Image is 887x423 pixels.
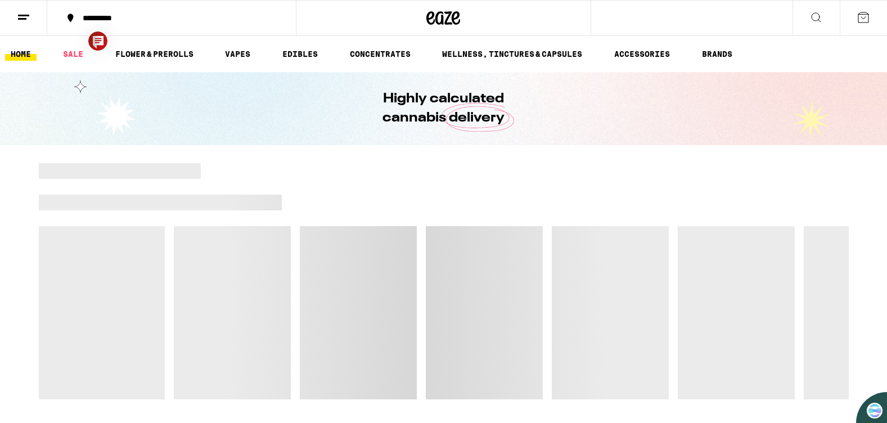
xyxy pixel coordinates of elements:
[5,47,37,61] a: HOME
[110,47,199,61] a: FLOWER & PREROLLS
[57,47,89,61] a: SALE
[609,47,676,61] a: ACCESSORIES
[219,47,256,61] a: VAPES
[436,47,588,61] a: WELLNESS, TINCTURES & CAPSULES
[277,47,323,61] a: EDIBLES
[696,47,738,61] a: BRANDS
[344,47,416,61] a: CONCENTRATES
[351,89,537,128] h1: Highly calculated cannabis delivery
